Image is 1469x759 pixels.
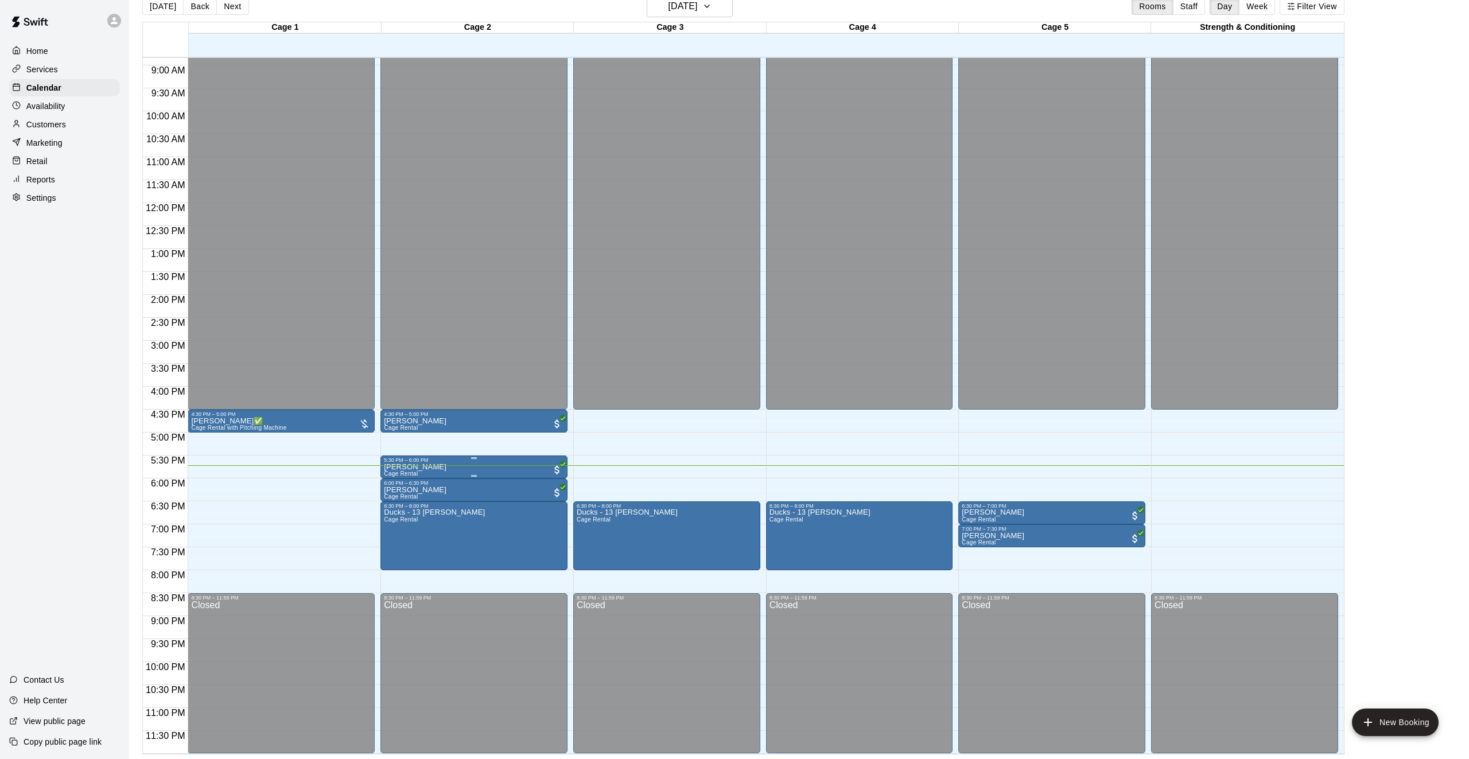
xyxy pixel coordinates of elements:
[573,593,760,753] div: 8:30 PM – 11:59 PM: Closed
[384,493,418,500] span: Cage Rental
[577,516,611,523] span: Cage Rental
[26,174,55,185] p: Reports
[148,272,188,282] span: 1:30 PM
[384,425,418,431] span: Cage Rental
[577,503,757,509] div: 6:30 PM – 8:00 PM
[959,22,1151,33] div: Cage 5
[551,464,563,476] span: All customers have paid
[384,480,564,486] div: 6:00 PM – 6:30 PM
[24,695,67,706] p: Help Center
[9,189,120,207] div: Settings
[24,674,64,686] p: Contact Us
[149,65,188,75] span: 9:00 AM
[148,249,188,259] span: 1:00 PM
[380,478,568,501] div: 6:00 PM – 6:30 PM: Fritz Chatelier
[770,516,803,523] span: Cage Rental
[380,593,568,753] div: 8:30 PM – 11:59 PM: Closed
[148,639,188,649] span: 9:30 PM
[148,524,188,534] span: 7:00 PM
[143,134,188,144] span: 10:30 AM
[148,478,188,488] span: 6:00 PM
[148,295,188,305] span: 2:00 PM
[143,180,188,190] span: 11:30 AM
[384,595,564,601] div: 8:30 PM – 11:59 PM
[9,98,120,115] a: Availability
[962,516,996,523] span: Cage Rental
[148,433,188,442] span: 5:00 PM
[962,526,1142,532] div: 7:00 PM – 7:30 PM
[384,601,564,757] div: Closed
[26,119,66,130] p: Customers
[1352,709,1439,736] button: add
[962,595,1142,601] div: 8:30 PM – 11:59 PM
[26,192,56,204] p: Settings
[767,22,959,33] div: Cage 4
[577,601,757,757] div: Closed
[148,616,188,626] span: 9:00 PM
[573,501,760,570] div: 6:30 PM – 8:00 PM: Ducks - 13 Dorsey
[148,410,188,419] span: 4:30 PM
[24,715,86,727] p: View public page
[9,61,120,78] a: Services
[148,501,188,511] span: 6:30 PM
[958,524,1145,547] div: 7:00 PM – 7:30 PM: Fritz Chatelier
[1129,510,1141,521] span: All customers have paid
[148,341,188,351] span: 3:00 PM
[1155,595,1335,601] div: 8:30 PM – 11:59 PM
[766,593,953,753] div: 8:30 PM – 11:59 PM: Closed
[9,134,120,151] a: Marketing
[958,593,1145,753] div: 8:30 PM – 11:59 PM: Closed
[384,411,564,417] div: 4:30 PM – 5:00 PM
[962,539,996,546] span: Cage Rental
[9,153,120,170] div: Retail
[382,22,574,33] div: Cage 2
[26,82,61,94] p: Calendar
[143,203,188,213] span: 12:00 PM
[962,601,1142,757] div: Closed
[1155,601,1335,757] div: Closed
[577,595,757,601] div: 8:30 PM – 11:59 PM
[26,137,63,149] p: Marketing
[380,456,568,478] div: 5:30 PM – 6:00 PM: Fritz Chatelier
[191,601,371,757] div: Closed
[26,45,48,57] p: Home
[1129,533,1141,544] span: All customers have paid
[143,685,188,695] span: 10:30 PM
[384,470,418,477] span: Cage Rental
[24,736,102,748] p: Copy public page link
[148,570,188,580] span: 8:00 PM
[551,487,563,499] span: All customers have paid
[384,516,418,523] span: Cage Rental
[384,457,564,463] div: 5:30 PM – 6:00 PM
[1151,22,1343,33] div: Strength & Conditioning
[148,456,188,465] span: 5:30 PM
[380,410,568,433] div: 4:30 PM – 5:00 PM: lucy knabel
[189,22,381,33] div: Cage 1
[26,100,65,112] p: Availability
[9,42,120,60] div: Home
[26,64,58,75] p: Services
[1151,593,1338,753] div: 8:30 PM – 11:59 PM: Closed
[191,425,286,431] span: Cage Rental with Pitching Machine
[9,79,120,96] a: Calendar
[766,501,953,570] div: 6:30 PM – 8:00 PM: Ducks - 13 Dorsey
[380,501,568,570] div: 6:30 PM – 8:00 PM: Ducks - 13 Dorsey
[384,503,564,509] div: 6:30 PM – 8:00 PM
[9,171,120,188] a: Reports
[148,547,188,557] span: 7:30 PM
[770,503,950,509] div: 6:30 PM – 8:00 PM
[143,111,188,121] span: 10:00 AM
[551,418,563,430] span: All customers have paid
[188,410,375,433] div: 4:30 PM – 5:00 PM: Bridget Berry✅
[143,662,188,672] span: 10:00 PM
[9,116,120,133] a: Customers
[958,501,1145,524] div: 6:30 PM – 7:00 PM: Fritz Chatelier
[143,708,188,718] span: 11:00 PM
[148,593,188,603] span: 8:30 PM
[143,731,188,741] span: 11:30 PM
